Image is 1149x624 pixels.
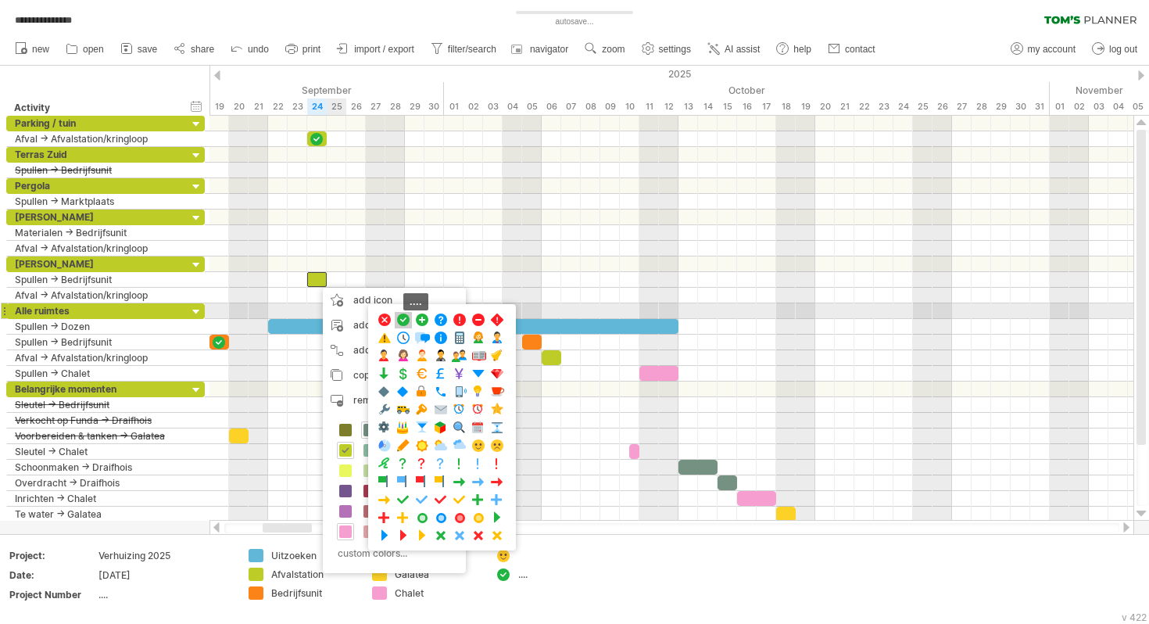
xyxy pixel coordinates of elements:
[15,272,180,287] div: Spullen -> Bedrijfsunit
[15,397,180,412] div: Sleutel -> Bedrijfsunit
[15,460,180,475] div: Schoonmaken -> Draifhois
[725,44,760,55] span: AI assist
[581,39,629,59] a: zoom
[15,413,180,428] div: Verkocht op Funda -> Draifhois
[15,131,180,146] div: Afval -> Afvalstation/kringloop
[405,99,424,115] div: Monday, 29 September 2025
[323,313,466,338] div: add comment
[638,39,696,59] a: settings
[288,99,307,115] div: Tuesday, 23 September 2025
[835,99,854,115] div: Tuesday, 21 October 2025
[874,99,893,115] div: Thursday, 23 October 2025
[698,99,718,115] div: Tuesday, 14 October 2025
[1011,99,1030,115] div: Thursday, 30 October 2025
[620,99,639,115] div: Friday, 10 October 2025
[15,429,180,443] div: Voorbereiden & tanken -> Galatea
[659,99,678,115] div: Sunday, 12 October 2025
[15,350,180,365] div: Afval -> Afvalstation/kringloop
[581,99,600,115] div: Wednesday, 8 October 2025
[116,39,162,59] a: save
[98,568,230,582] div: [DATE]
[1030,99,1050,115] div: Friday, 31 October 2025
[15,147,180,162] div: Terras Zuid
[331,543,453,564] div: custom colors...
[354,44,414,55] span: import / export
[83,44,104,55] span: open
[659,44,691,55] span: settings
[9,549,95,562] div: Project:
[14,100,179,116] div: Activity
[489,16,660,28] div: autosave...
[302,44,320,55] span: print
[796,99,815,115] div: Sunday, 19 October 2025
[323,338,466,363] div: add dependency
[602,44,625,55] span: zoom
[395,586,480,600] div: Chalet
[227,39,274,59] a: undo
[15,335,180,350] div: Spullen -> Bedrijfsunit
[15,225,180,240] div: Materialen -> Bedrijfsunit
[403,293,428,310] span: ....
[737,99,757,115] div: Thursday, 16 October 2025
[854,99,874,115] div: Wednesday, 22 October 2025
[427,39,501,59] a: filter/search
[991,99,1011,115] div: Wednesday, 29 October 2025
[333,39,419,59] a: import / export
[703,39,764,59] a: AI assist
[209,99,229,115] div: Friday, 19 September 2025
[1069,99,1089,115] div: Sunday, 2 November 2025
[138,44,157,55] span: save
[15,210,180,224] div: [PERSON_NAME]
[323,288,466,313] div: add icon
[191,44,214,55] span: share
[1109,44,1137,55] span: log out
[32,44,49,55] span: new
[1089,99,1108,115] div: Monday, 3 November 2025
[444,82,1050,99] div: October 2025
[913,99,932,115] div: Saturday, 25 October 2025
[249,99,268,115] div: Sunday, 21 September 2025
[932,99,952,115] div: Sunday, 26 October 2025
[170,39,219,59] a: share
[15,178,180,193] div: Pergola
[561,99,581,115] div: Tuesday, 7 October 2025
[952,99,972,115] div: Monday, 27 October 2025
[509,39,573,59] a: navigator
[353,369,424,381] span: copy time block
[424,99,444,115] div: Tuesday, 30 September 2025
[464,99,483,115] div: Thursday, 2 October 2025
[11,39,54,59] a: new
[718,99,737,115] div: Wednesday, 15 October 2025
[678,99,698,115] div: Monday, 13 October 2025
[15,507,180,522] div: Te water -> Galatea
[15,491,180,506] div: Inrichten -> Chalet
[9,588,95,601] div: Project Number
[15,444,180,459] div: Sleutel -> Chalet
[530,44,568,55] span: navigator
[757,99,776,115] div: Friday, 17 October 2025
[772,39,816,59] a: help
[271,586,356,600] div: Bedrijfsunit
[229,99,249,115] div: Saturday, 20 September 2025
[1108,99,1128,115] div: Tuesday, 4 November 2025
[366,99,385,115] div: Saturday, 27 September 2025
[1050,99,1069,115] div: Saturday, 1 November 2025
[327,99,346,115] div: Thursday, 25 September 2025
[248,44,269,55] span: undo
[346,99,366,115] div: Friday, 26 September 2025
[1122,611,1147,623] div: v 422
[15,288,180,303] div: Afval -> Afvalstation/kringloop
[542,99,561,115] div: Monday, 6 October 2025
[824,39,880,59] a: contact
[98,588,230,601] div: ....
[353,394,437,406] span: remove time block
[15,241,180,256] div: Afval -> Afvalstation/kringloop
[1088,39,1142,59] a: log out
[271,549,356,562] div: Uitzoeken
[1028,44,1076,55] span: my account
[793,44,811,55] span: help
[1128,99,1147,115] div: Wednesday, 5 November 2025
[503,99,522,115] div: Saturday, 4 October 2025
[448,44,496,55] span: filter/search
[268,99,288,115] div: Monday, 22 September 2025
